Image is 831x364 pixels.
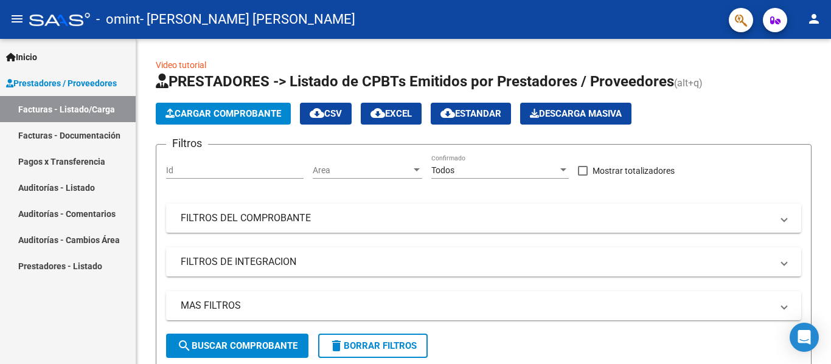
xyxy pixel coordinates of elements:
[361,103,422,125] button: EXCEL
[329,338,344,353] mat-icon: delete
[10,12,24,26] mat-icon: menu
[370,106,385,120] mat-icon: cloud_download
[177,340,297,351] span: Buscar Comprobante
[520,103,631,125] app-download-masive: Descarga masiva de comprobantes (adjuntos)
[166,247,801,276] mat-expansion-panel-header: FILTROS DE INTEGRACION
[310,106,324,120] mat-icon: cloud_download
[156,60,206,70] a: Video tutorial
[166,135,208,152] h3: Filtros
[310,108,342,119] span: CSV
[318,334,428,358] button: Borrar Filtros
[370,108,412,119] span: EXCEL
[165,108,281,119] span: Cargar Comprobante
[300,103,352,125] button: CSV
[790,323,819,352] div: Open Intercom Messenger
[156,103,291,125] button: Cargar Comprobante
[6,50,37,64] span: Inicio
[329,340,417,351] span: Borrar Filtros
[177,338,192,353] mat-icon: search
[313,165,411,176] span: Area
[166,334,308,358] button: Buscar Comprobante
[440,108,501,119] span: Estandar
[181,211,772,225] mat-panel-title: FILTROS DEL COMPROBANTE
[520,103,631,125] button: Descarga Masiva
[674,77,703,89] span: (alt+q)
[96,6,140,33] span: - omint
[166,204,801,233] mat-expansion-panel-header: FILTROS DEL COMPROBANTE
[6,77,117,90] span: Prestadores / Proveedores
[807,12,821,26] mat-icon: person
[140,6,355,33] span: - [PERSON_NAME] [PERSON_NAME]
[166,291,801,320] mat-expansion-panel-header: MAS FILTROS
[156,73,674,90] span: PRESTADORES -> Listado de CPBTs Emitidos por Prestadores / Proveedores
[431,103,511,125] button: Estandar
[431,165,454,175] span: Todos
[593,163,675,178] span: Mostrar totalizadores
[181,255,772,269] mat-panel-title: FILTROS DE INTEGRACION
[440,106,455,120] mat-icon: cloud_download
[530,108,622,119] span: Descarga Masiva
[181,299,772,312] mat-panel-title: MAS FILTROS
